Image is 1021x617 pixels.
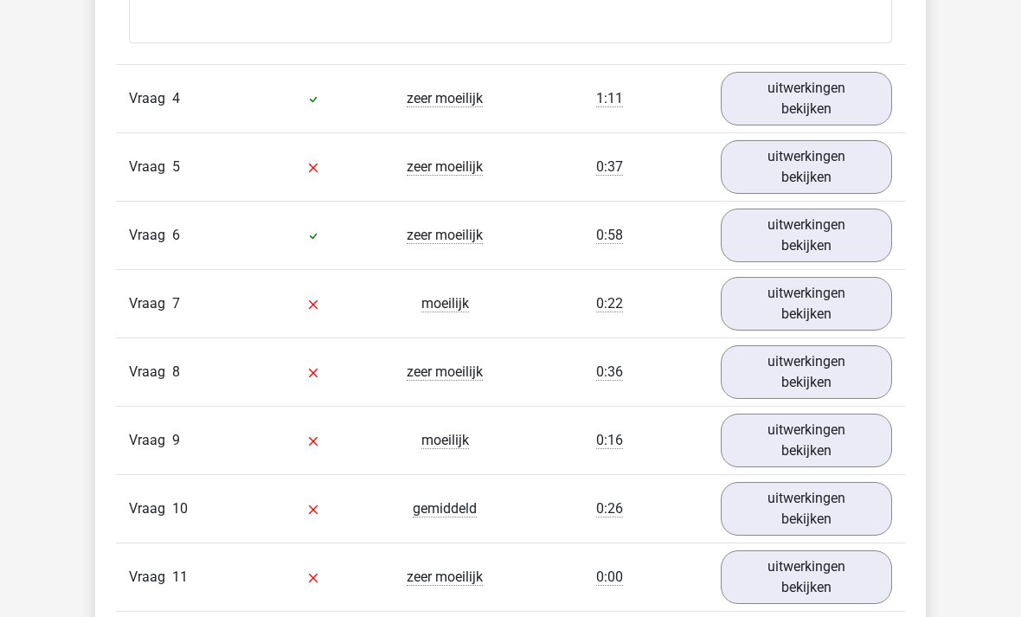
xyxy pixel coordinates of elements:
[172,364,180,381] span: 8
[596,364,623,382] span: 0:36
[129,226,172,247] span: Vraag
[721,73,892,126] a: uitwerkingen bekijken
[172,228,180,244] span: 6
[596,91,623,108] span: 1:11
[596,296,623,313] span: 0:22
[172,296,180,312] span: 7
[596,228,623,245] span: 0:58
[407,91,483,108] span: zeer moeilijk
[421,433,469,450] span: moeilijk
[129,157,172,178] span: Vraag
[129,568,172,588] span: Vraag
[407,159,483,177] span: zeer moeilijk
[596,433,623,450] span: 0:16
[721,415,892,468] a: uitwerkingen bekijken
[596,501,623,518] span: 0:26
[407,569,483,587] span: zeer moeilijk
[407,364,483,382] span: zeer moeilijk
[172,433,180,449] span: 9
[413,501,477,518] span: gemiddeld
[129,431,172,452] span: Vraag
[172,91,180,107] span: 4
[129,89,172,110] span: Vraag
[172,569,188,586] span: 11
[721,209,892,263] a: uitwerkingen bekijken
[421,296,469,313] span: moeilijk
[172,159,180,176] span: 5
[129,499,172,520] span: Vraag
[721,346,892,400] a: uitwerkingen bekijken
[721,483,892,537] a: uitwerkingen bekijken
[596,159,623,177] span: 0:37
[407,228,483,245] span: zeer moeilijk
[129,294,172,315] span: Vraag
[596,569,623,587] span: 0:00
[129,363,172,383] span: Vraag
[721,551,892,605] a: uitwerkingen bekijken
[172,501,188,517] span: 10
[721,278,892,331] a: uitwerkingen bekijken
[721,141,892,195] a: uitwerkingen bekijken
